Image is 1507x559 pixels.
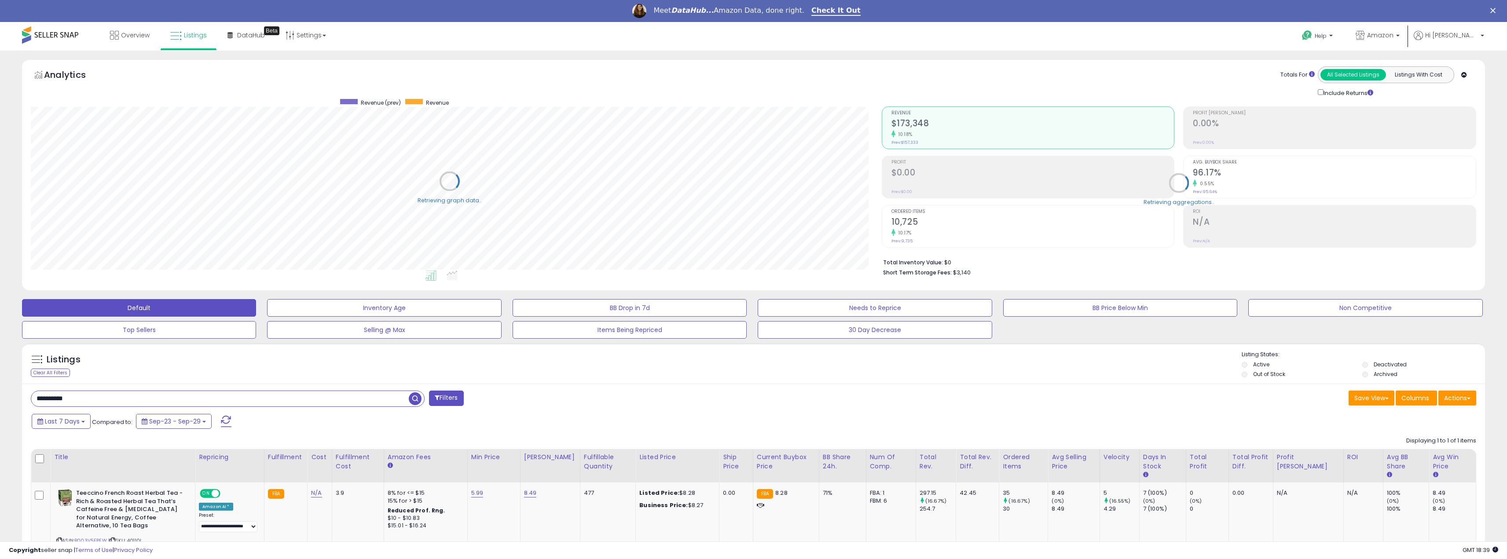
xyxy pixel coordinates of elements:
div: 8.49 [1433,489,1476,497]
small: (0%) [1190,497,1202,504]
div: Velocity [1104,453,1136,462]
div: Tooltip anchor [264,26,279,35]
div: FBA: 1 [870,489,909,497]
a: Check It Out [811,6,861,16]
small: (16.67%) [1008,497,1030,504]
button: Default [22,299,256,317]
div: $15.01 - $16.24 [388,522,461,530]
div: Fulfillment [268,453,304,462]
a: DataHub [221,22,271,48]
a: Terms of Use [75,546,113,554]
div: Cost [311,453,328,462]
span: 8.28 [775,489,788,497]
span: Hi [PERSON_NAME] [1425,31,1478,40]
a: Hi [PERSON_NAME] [1414,31,1484,51]
span: Help [1315,32,1327,40]
span: Columns [1401,394,1429,402]
b: Listed Price: [639,489,679,497]
button: Listings With Cost [1386,69,1451,80]
div: 8% for <= $15 [388,489,461,497]
div: Num of Comp. [870,453,912,471]
small: (0%) [1143,497,1155,504]
div: Retrieving graph data.. [418,196,482,204]
div: 0.00 [1232,489,1266,497]
label: Archived [1374,370,1397,378]
small: (0%) [1433,497,1445,504]
div: Meet Amazon Data, done right. [653,6,804,15]
small: Avg BB Share. [1387,471,1392,479]
i: Get Help [1302,30,1313,41]
div: Amazon AI * [199,503,233,511]
div: $8.27 [639,501,712,509]
div: 0 [1190,489,1228,497]
a: 8.49 [524,489,537,497]
div: 100% [1387,489,1429,497]
div: 7 (100%) [1143,489,1186,497]
a: N/A [311,489,322,497]
div: 42.45 [960,489,992,497]
button: BB Price Below Min [1003,299,1237,317]
div: BB Share 24h. [823,453,862,471]
div: Avg BB Share [1387,453,1425,471]
button: Columns [1396,391,1437,406]
div: Amazon Fees [388,453,464,462]
span: ON [201,490,212,497]
button: Non Competitive [1248,299,1482,317]
div: Current Buybox Price [757,453,815,471]
small: FBA [757,489,773,499]
span: OFF [219,490,233,497]
a: Help [1295,23,1342,51]
button: Top Sellers [22,321,256,339]
div: Min Price [471,453,517,462]
div: Displaying 1 to 1 of 1 items [1406,437,1476,445]
div: 5 [1104,489,1139,497]
a: 5.99 [471,489,484,497]
img: Profile image for Georgie [632,4,646,18]
div: $10 - $10.83 [388,515,461,522]
div: seller snap | | [9,546,153,555]
div: $8.28 [639,489,712,497]
div: 3.9 [336,489,377,497]
button: All Selected Listings [1320,69,1386,80]
button: Items Being Repriced [513,321,747,339]
strong: Copyright [9,546,41,554]
span: Listings [184,31,207,40]
div: Days In Stock [1143,453,1182,471]
div: Total Profit [1190,453,1225,471]
div: N/A [1347,489,1376,497]
div: Avg Win Price [1433,453,1472,471]
div: Repricing [199,453,260,462]
label: Active [1253,361,1269,368]
button: Selling @ Max [267,321,501,339]
div: 7 (100%) [1143,505,1186,513]
div: Include Returns [1311,88,1384,98]
div: Ordered Items [1003,453,1044,471]
div: N/A [1277,489,1337,497]
b: Business Price: [639,501,688,509]
button: Inventory Age [267,299,501,317]
button: Needs to Reprice [758,299,992,317]
a: Privacy Policy [114,546,153,554]
h5: Analytics [44,69,103,83]
a: Amazon [1349,22,1406,51]
div: 254.7 [920,505,956,513]
small: Days In Stock. [1143,471,1148,479]
span: Compared to: [92,418,132,426]
div: Close [1490,8,1499,13]
span: Overview [121,31,150,40]
div: 0.00 [723,489,746,497]
div: Fulfillable Quantity [584,453,632,471]
a: Overview [103,22,156,48]
div: 15% for > $15 [388,497,461,505]
small: Amazon Fees. [388,462,393,470]
div: Ship Price [723,453,749,471]
div: [PERSON_NAME] [524,453,576,462]
div: Avg Selling Price [1052,453,1096,471]
div: 297.15 [920,489,956,497]
i: DataHub... [671,6,714,15]
small: (16.67%) [925,497,946,504]
div: 4.29 [1104,505,1139,513]
span: | SKU: 40110L [108,537,142,544]
b: Reduced Prof. Rng. [388,507,445,514]
span: Amazon [1367,31,1393,40]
